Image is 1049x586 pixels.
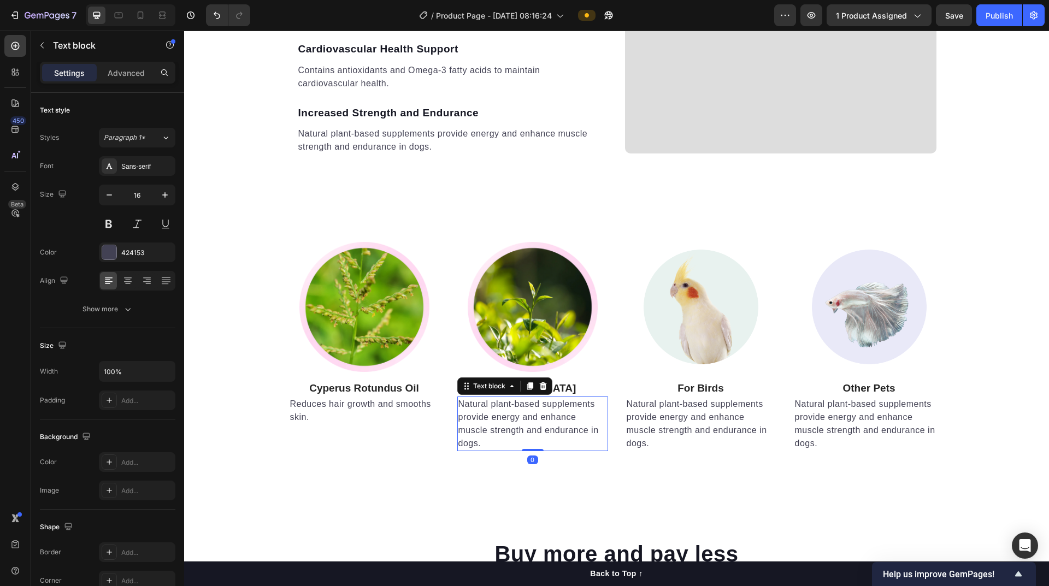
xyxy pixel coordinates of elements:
[976,4,1022,26] button: Publish
[184,31,1049,586] iframe: Design area
[40,161,54,171] div: Font
[40,247,57,257] div: Color
[343,425,354,434] div: 0
[287,351,323,360] div: Text block
[121,576,173,586] div: Add...
[406,537,458,549] div: Back to Top ↑
[106,509,759,537] p: Buy more and pay less
[82,304,133,315] div: Show more
[54,67,85,79] p: Settings
[836,10,907,21] span: 1 product assigned
[121,486,173,496] div: Add...
[452,211,582,341] img: Alt Image
[40,299,175,319] button: Show more
[40,133,59,143] div: Styles
[40,395,65,405] div: Padding
[40,457,57,467] div: Color
[108,67,145,79] p: Advanced
[443,367,591,419] p: Natural plant-based supplements provide energy and enhance muscle strength and endurance in dogs.
[53,39,146,52] p: Text block
[274,367,423,419] p: Natural plant-based supplements provide energy and enhance muscle strength and endurance in dogs.
[121,548,173,558] div: Add...
[99,128,175,147] button: Paragraph 1*
[827,4,932,26] button: 1 product assigned
[104,133,145,143] span: Paragraph 1*
[4,4,81,26] button: 7
[40,274,70,288] div: Align
[121,162,173,171] div: Sans-serif
[443,351,591,365] p: For Birds
[611,367,759,419] p: Natural plant-based supplements provide energy and enhance muscle strength and endurance in dogs.
[40,430,93,445] div: Background
[40,339,69,353] div: Size
[99,362,175,381] input: Auto
[883,569,1012,579] span: Help us improve GemPages!
[620,211,750,341] img: Alt Image
[883,567,1025,581] button: Show survey - Help us improve GemPages!
[431,10,434,21] span: /
[40,366,58,376] div: Width
[40,576,62,585] div: Corner
[936,4,972,26] button: Save
[40,105,70,115] div: Text style
[40,520,75,535] div: Shape
[986,10,1013,21] div: Publish
[8,200,26,209] div: Beta
[436,10,552,21] span: Product Page - [DATE] 08:16:24
[284,211,414,341] img: Alt Image
[121,396,173,406] div: Add...
[611,351,759,365] p: Other Pets
[1012,532,1038,559] div: Open Intercom Messenger
[40,486,59,495] div: Image
[40,547,61,557] div: Border
[945,11,963,20] span: Save
[121,458,173,467] div: Add...
[72,9,76,22] p: 7
[10,116,26,125] div: 450
[121,248,173,258] div: 424153
[40,187,69,202] div: Size
[206,4,250,26] div: Undo/Redo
